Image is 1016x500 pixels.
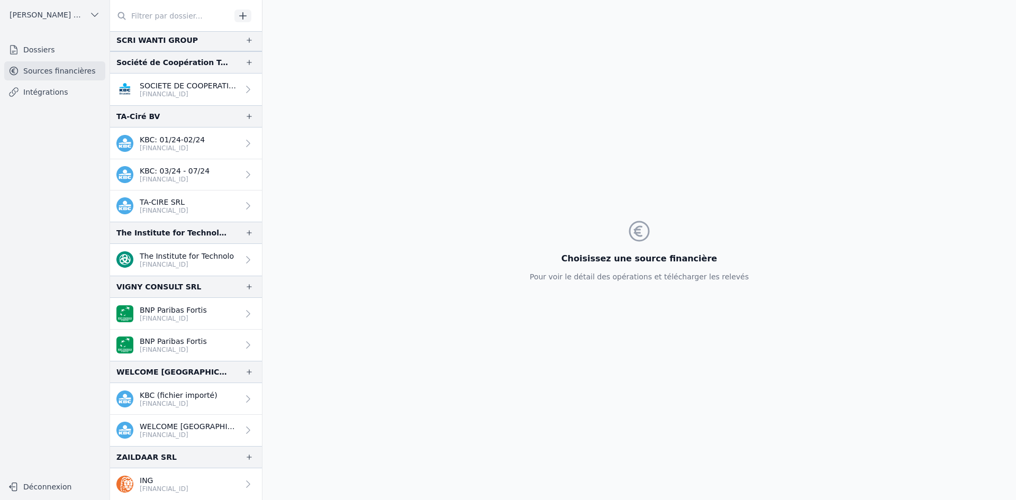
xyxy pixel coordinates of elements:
[140,390,217,401] p: KBC (fichier importé)
[110,298,262,330] a: BNP Paribas Fortis [FINANCIAL_ID]
[4,478,105,495] button: Déconnexion
[110,468,262,500] a: ING [FINANCIAL_ID]
[116,280,201,293] div: VIGNY CONSULT SRL
[110,159,262,190] a: KBC: 03/24 - 07/24 [FINANCIAL_ID]
[110,415,262,446] a: WELCOME [GEOGRAPHIC_DATA] [GEOGRAPHIC_DATA] SRL [FINANCIAL_ID]
[140,305,207,315] p: BNP Paribas Fortis
[140,431,239,439] p: [FINANCIAL_ID]
[116,390,133,407] img: kbc.png
[530,252,749,265] h3: Choisissez une source financière
[140,80,239,91] p: SOCIETE DE COOPERATION TECHNIQUE SR
[10,10,85,20] span: [PERSON_NAME] ET PARTNERS SRL
[110,190,262,222] a: TA-CIRE SRL [FINANCIAL_ID]
[4,40,105,59] a: Dossiers
[116,110,160,123] div: TA-Ciré BV
[110,6,231,25] input: Filtrer par dossier...
[140,206,188,215] p: [FINANCIAL_ID]
[140,314,207,323] p: [FINANCIAL_ID]
[116,34,198,47] div: SCRI WANTI GROUP
[110,244,262,276] a: The Institute for Technolo [FINANCIAL_ID]
[140,251,234,261] p: The Institute for Technolo
[4,83,105,102] a: Intégrations
[4,61,105,80] a: Sources financières
[140,175,210,184] p: [FINANCIAL_ID]
[116,366,228,378] div: WELCOME [GEOGRAPHIC_DATA] [GEOGRAPHIC_DATA] SRL
[116,226,228,239] div: The Institute for Technology in the Public Interest VZW
[116,135,133,152] img: kbc.png
[110,128,262,159] a: KBC: 01/24-02/24 [FINANCIAL_ID]
[530,271,749,282] p: Pour voir le détail des opérations et télécharger les relevés
[116,476,133,493] img: ing.png
[140,399,217,408] p: [FINANCIAL_ID]
[140,134,205,145] p: KBC: 01/24-02/24
[140,90,239,98] p: [FINANCIAL_ID]
[110,330,262,361] a: BNP Paribas Fortis [FINANCIAL_ID]
[116,166,133,183] img: kbc.png
[116,422,133,439] img: kbc.png
[116,251,133,268] img: triodosbank.png
[140,346,207,354] p: [FINANCIAL_ID]
[116,337,133,353] img: BNP_BE_BUSINESS_GEBABEBB.png
[116,305,133,322] img: BNP_BE_BUSINESS_GEBABEBB.png
[140,166,210,176] p: KBC: 03/24 - 07/24
[140,475,188,486] p: ING
[140,144,205,152] p: [FINANCIAL_ID]
[140,260,234,269] p: [FINANCIAL_ID]
[116,81,133,98] img: KBC_BRUSSELS_KREDBEBB.png
[116,451,177,463] div: ZAILDAAR SRL
[116,197,133,214] img: kbc.png
[4,6,105,23] button: [PERSON_NAME] ET PARTNERS SRL
[140,197,188,207] p: TA-CIRE SRL
[140,336,207,347] p: BNP Paribas Fortis
[140,485,188,493] p: [FINANCIAL_ID]
[140,421,239,432] p: WELCOME [GEOGRAPHIC_DATA] [GEOGRAPHIC_DATA] SRL
[110,383,262,415] a: KBC (fichier importé) [FINANCIAL_ID]
[110,74,262,105] a: SOCIETE DE COOPERATION TECHNIQUE SR [FINANCIAL_ID]
[116,56,228,69] div: Société de Coopération Technique SPRL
